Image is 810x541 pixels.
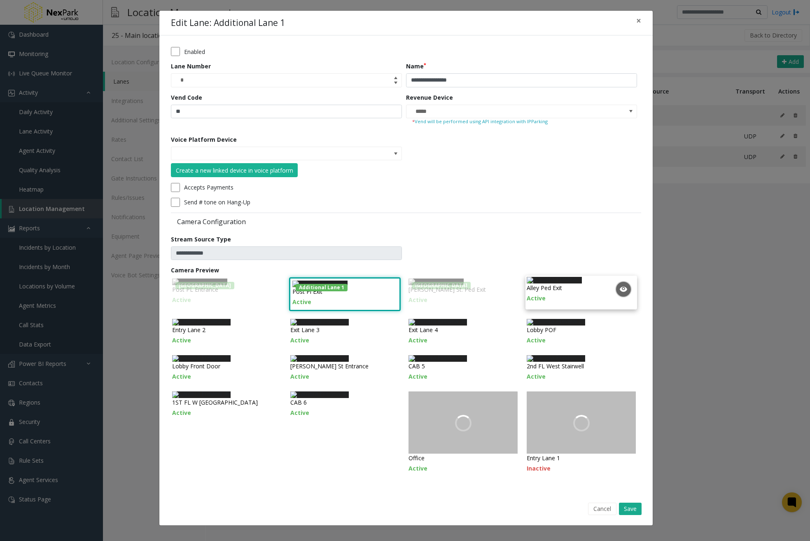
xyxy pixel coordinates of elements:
[290,372,399,381] p: Active
[406,93,453,102] label: Revenue Device
[527,277,582,283] img: Camera Preview 4
[615,281,632,297] button: Open Live Preview
[409,391,518,453] img: camera-preview-placeholder.jpg
[172,295,281,304] p: Active
[527,355,585,362] img: Camera Preview 39
[409,454,518,462] p: Office
[390,80,401,87] span: Decrease value
[527,319,585,326] img: Camera Preview 35
[184,183,233,192] label: Accepts Payments
[172,398,281,407] p: 1ST FL W [GEOGRAPHIC_DATA]
[527,454,636,462] p: Entry Lane 1
[172,408,281,417] p: Active
[409,279,464,285] img: Camera Preview 3
[290,391,349,398] img: Camera Preview 41
[290,362,399,370] p: [PERSON_NAME] St Entrance
[390,74,401,80] span: Increase value
[292,287,397,296] p: Post Pl Exit
[184,198,250,206] label: Send # tone on Hang-Up
[184,47,205,56] label: Enabled
[172,372,281,381] p: Active
[290,398,399,407] p: CAB 6
[527,326,636,334] p: Lobby POF
[171,16,285,30] h4: Edit Lane: Additional Lane 1
[630,11,647,31] button: Close
[172,326,281,334] p: Entry Lane 2
[406,62,426,70] label: Name
[171,217,404,226] label: Camera Configuration
[171,135,237,144] label: Voice Platform Device
[527,391,636,453] img: camera-preview-placeholder.jpg
[290,408,399,417] p: Active
[409,295,518,304] p: Active
[409,285,518,294] p: [PERSON_NAME] St. Ped Exit
[588,503,616,515] button: Cancel
[171,235,231,244] label: Stream Source Type
[290,326,399,334] p: Exit Lane 3
[171,163,298,177] button: Create a new linked device in voice platform
[290,355,349,362] img: Camera Preview 37
[409,336,518,344] p: Active
[171,62,211,70] label: Lane Number
[176,166,293,175] div: Create a new linked device in voice platform
[527,362,636,370] p: 2nd FL West Stairwell
[409,319,467,326] img: Camera Preview 34
[409,355,467,362] img: Camera Preview 38
[172,285,281,294] p: Post PL Entrance
[636,15,641,26] span: ×
[171,266,219,274] label: Camera Preview
[527,294,636,302] p: Active
[172,355,231,362] img: Camera Preview 36
[175,282,234,289] span: [GEOGRAPHIC_DATA]
[409,362,518,370] p: CAB 5
[412,282,471,289] span: [GEOGRAPHIC_DATA]
[171,93,202,102] label: Vend Code
[527,372,636,381] p: Active
[527,283,636,292] p: Alley Ped Exit
[172,336,281,344] p: Active
[292,297,397,306] p: Active
[290,319,349,326] img: Camera Preview 33
[172,279,227,285] img: Camera Preview 1
[172,362,281,370] p: Lobby Front Door
[296,284,348,291] span: Additional Lane 1
[171,147,355,160] input: NO DATA FOUND
[409,464,518,473] p: Active
[292,281,348,287] img: Camera Preview 2
[172,391,231,398] img: Camera Preview 40
[172,319,231,326] img: Camera Preview 32
[290,336,399,344] p: Active
[409,372,518,381] p: Active
[409,326,518,334] p: Exit Lane 4
[527,464,636,473] p: Inactive
[619,503,642,515] button: Save
[412,118,631,125] small: Vend will be performed using API integration with IPParking
[527,336,636,344] p: Active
